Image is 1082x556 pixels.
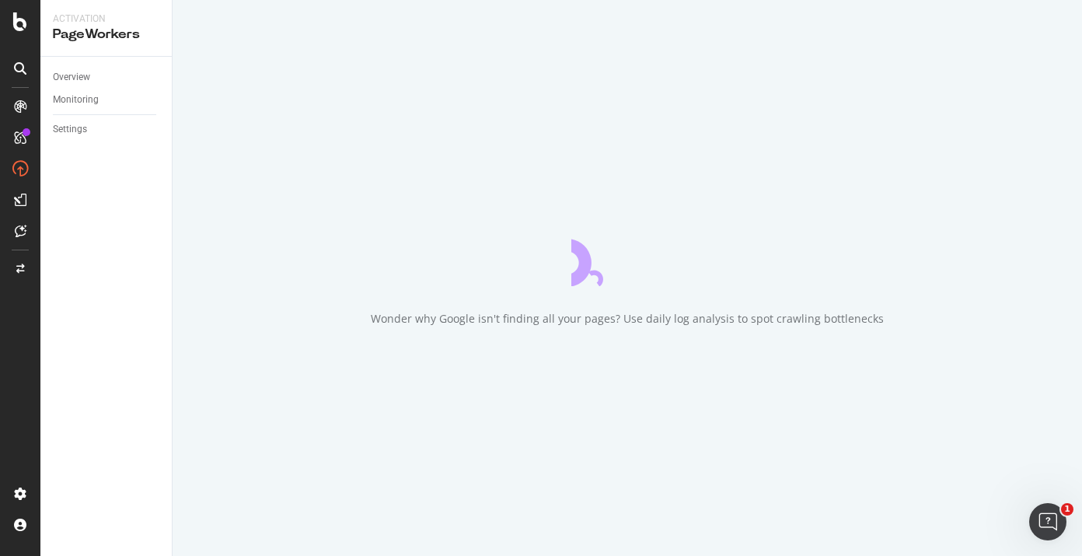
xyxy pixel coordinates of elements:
iframe: Intercom live chat [1029,503,1066,540]
a: Settings [53,121,161,138]
div: animation [571,230,683,286]
div: Monitoring [53,92,99,108]
a: Monitoring [53,92,161,108]
a: Overview [53,69,161,86]
span: 1 [1061,503,1073,516]
div: Activation [53,12,159,26]
div: PageWorkers [53,26,159,44]
div: Settings [53,121,87,138]
div: Overview [53,69,90,86]
div: Wonder why Google isn't finding all your pages? Use daily log analysis to spot crawling bottlenecks [371,311,884,327]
